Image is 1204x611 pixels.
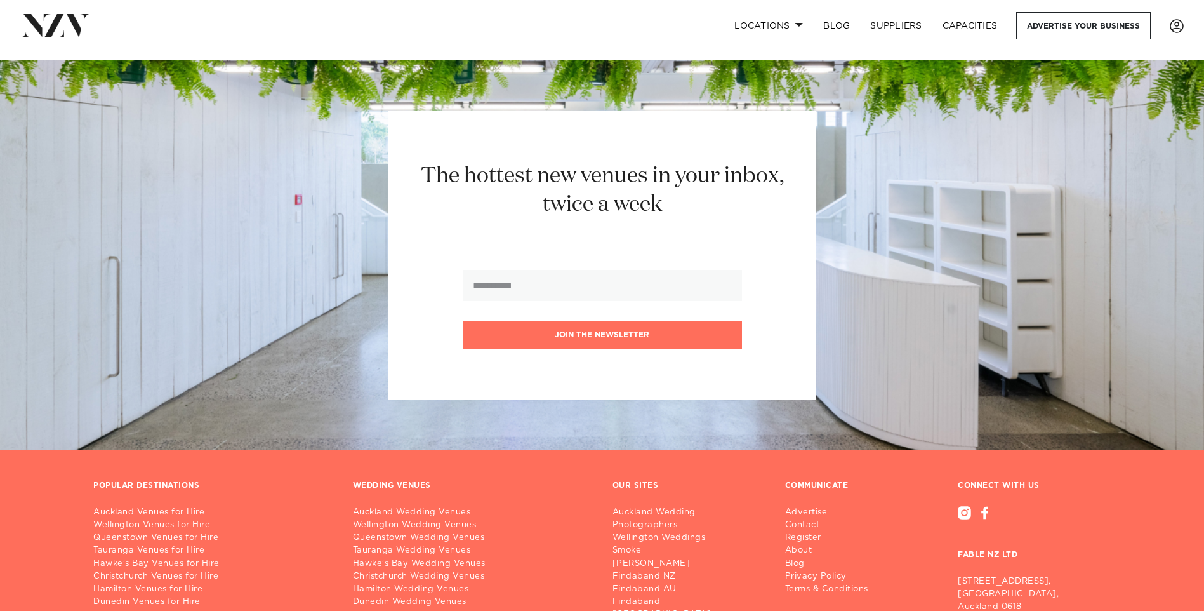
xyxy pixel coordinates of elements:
h3: POPULAR DESTINATIONS [93,481,199,491]
a: Dunedin Wedding Venues [353,596,592,608]
h3: FABLE NZ LTD [958,520,1110,570]
h3: COMMUNICATE [785,481,849,491]
a: Capacities [932,12,1008,39]
a: Wellington Weddings [612,532,765,544]
a: Queenstown Venues for Hire [93,532,333,544]
a: Dunedin Venues for Hire [93,596,333,608]
a: Hawke's Bay Venues for Hire [93,558,333,570]
a: Hamilton Wedding Venues [353,583,592,596]
img: nzv-logo.png [20,14,89,37]
a: Hawke's Bay Wedding Venues [353,558,592,570]
a: Queenstown Wedding Venues [353,532,592,544]
button: Join the newsletter [463,321,742,349]
a: Christchurch Wedding Venues [353,570,592,583]
a: Hamilton Venues for Hire [93,583,333,596]
a: Findaband NZ [612,570,765,583]
a: Locations [724,12,813,39]
a: Register [785,532,878,544]
a: Contact [785,519,878,532]
a: Wellington Wedding Venues [353,519,592,532]
h3: OUR SITES [612,481,659,491]
a: Wellington Venues for Hire [93,519,333,532]
a: Auckland Wedding Photographers [612,506,765,532]
h3: CONNECT WITH US [958,481,1110,491]
a: Privacy Policy [785,570,878,583]
a: Auckland Venues for Hire [93,506,333,519]
a: Christchurch Venues for Hire [93,570,333,583]
a: Blog [785,558,878,570]
a: Smoke [612,544,765,557]
a: [PERSON_NAME] [612,558,765,570]
a: Tauranga Wedding Venues [353,544,592,557]
h3: WEDDING VENUES [353,481,431,491]
h2: The hottest new venues in your inbox, twice a week [405,162,799,219]
a: Advertise your business [1016,12,1151,39]
a: About [785,544,878,557]
a: Auckland Wedding Venues [353,506,592,519]
a: Terms & Conditions [785,583,878,596]
a: Advertise [785,506,878,519]
a: Findaband AU [612,583,765,596]
a: Tauranga Venues for Hire [93,544,333,557]
a: SUPPLIERS [860,12,932,39]
a: BLOG [813,12,860,39]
